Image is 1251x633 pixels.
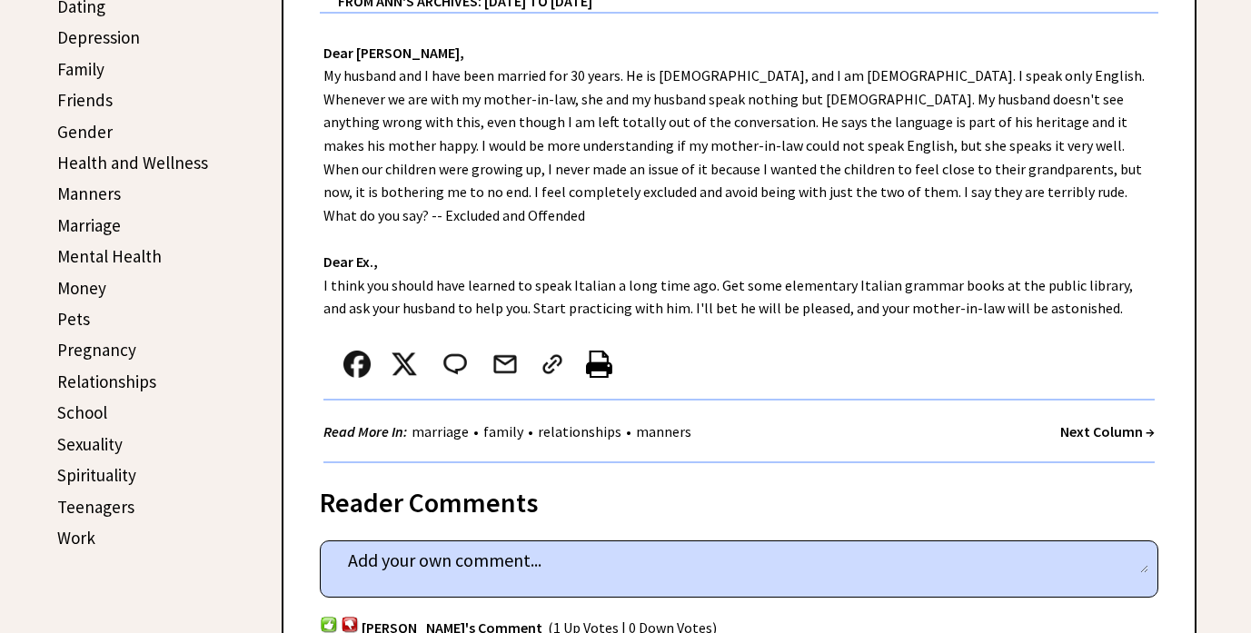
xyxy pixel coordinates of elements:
img: printer%20icon.png [586,351,612,378]
a: Work [57,527,95,549]
a: manners [631,422,696,440]
img: votdown.png [341,616,359,633]
a: Depression [57,26,140,48]
img: message_round%202.png [440,351,471,378]
a: Money [57,277,106,299]
a: Marriage [57,214,121,236]
strong: Read More In: [323,422,407,440]
a: Pregnancy [57,339,136,361]
a: Family [57,58,104,80]
div: My husband and I have been married for 30 years. He is [DEMOGRAPHIC_DATA], and I am [DEMOGRAPHIC_... [283,14,1195,463]
img: facebook.png [343,351,371,378]
a: Sexuality [57,433,123,455]
a: Mental Health [57,245,162,267]
a: Health and Wellness [57,152,208,173]
a: Gender [57,121,113,143]
a: Relationships [57,371,156,392]
img: mail.png [491,351,519,378]
img: votup.png [320,616,338,633]
strong: Dear [PERSON_NAME], [323,44,464,62]
a: Next Column → [1060,422,1155,440]
a: Teenagers [57,496,134,518]
a: Manners [57,183,121,204]
div: Reader Comments [320,483,1158,512]
a: relationships [533,422,626,440]
a: family [479,422,528,440]
img: x_small.png [391,351,418,378]
div: • • • [323,420,696,443]
img: link_02.png [539,351,566,378]
a: marriage [407,422,473,440]
a: Pets [57,308,90,330]
a: School [57,401,107,423]
a: Spirituality [57,464,136,486]
strong: Dear Ex., [323,252,378,271]
a: Friends [57,89,113,111]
